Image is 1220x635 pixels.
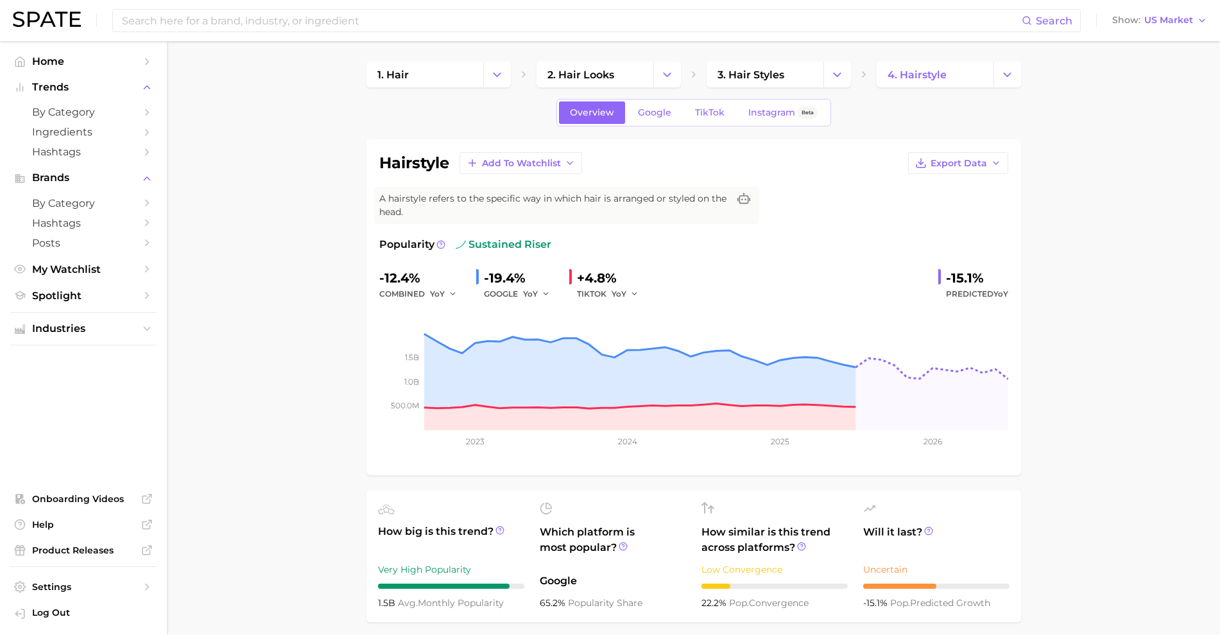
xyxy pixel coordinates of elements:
span: Posts [32,237,135,249]
div: 9 / 10 [378,584,524,589]
a: Home [10,51,157,71]
input: Search here for a brand, industry, or ingredient [121,10,1022,31]
div: 2 / 10 [701,584,848,589]
span: How similar is this trend across platforms? [701,525,848,555]
a: Settings [10,577,157,596]
button: ShowUS Market [1109,12,1210,29]
span: Onboarding Videos [32,493,135,505]
div: -19.4% [484,268,559,288]
img: SPATE [13,12,81,27]
a: TikTok [684,101,735,124]
span: Search [1036,15,1072,27]
button: Brands [10,168,157,187]
div: TIKTOK [577,286,648,302]
button: Change Category [653,62,681,87]
span: Ingredients [32,126,135,138]
span: Overview [570,107,614,118]
span: Industries [32,323,135,335]
tspan: 2026 [923,437,941,446]
span: Add to Watchlist [482,158,561,169]
button: Change Category [993,62,1021,87]
button: Trends [10,78,157,97]
a: InstagramBeta [737,101,829,124]
button: Change Category [483,62,511,87]
div: combined [379,286,466,302]
span: Google [638,107,671,118]
span: Show [1112,17,1140,24]
button: YoY [612,286,639,302]
span: Brands [32,172,135,184]
span: Help [32,519,135,530]
span: Settings [32,581,135,593]
a: Help [10,515,157,534]
span: Popularity [379,237,434,252]
button: Add to Watchlist [460,152,582,174]
span: A hairstyle refers to the specific way in which hair is arranged or styled on the head. [379,192,728,219]
div: Uncertain [863,562,1010,577]
span: 1.5b [378,597,398,609]
img: sustained riser [456,239,466,250]
a: Hashtags [10,142,157,162]
div: -15.1% [946,268,1008,288]
a: Posts [10,233,157,253]
span: 1. hair [377,69,409,81]
div: 5 / 10 [863,584,1010,589]
span: popularity share [568,597,642,609]
abbr: popularity index [729,597,749,609]
span: YoY [430,288,445,299]
a: Ingredients [10,122,157,142]
a: by Category [10,193,157,213]
a: Google [627,101,682,124]
span: Hashtags [32,217,135,229]
span: YoY [993,289,1008,299]
span: Log Out [32,607,146,618]
span: by Category [32,197,135,209]
abbr: average [398,597,418,609]
span: Predicted [946,286,1008,302]
span: YoY [612,288,626,299]
span: monthly popularity [398,597,504,609]
span: Trends [32,82,135,93]
span: predicted growth [890,597,990,609]
button: YoY [430,286,458,302]
span: 2. hair looks [547,69,614,81]
span: Product Releases [32,544,135,556]
button: YoY [523,286,551,302]
span: 4. hairstyle [888,69,947,81]
span: YoY [523,288,538,299]
div: Very High Popularity [378,562,524,577]
a: Spotlight [10,286,157,306]
span: 22.2% [701,597,729,609]
span: Spotlight [32,290,135,302]
span: Google [540,573,686,589]
div: Low Convergence [701,562,848,577]
a: Overview [559,101,625,124]
span: My Watchlist [32,263,135,275]
div: GOOGLE [484,286,559,302]
tspan: 2023 [465,437,484,446]
span: How big is this trend? [378,524,524,555]
div: -12.4% [379,268,466,288]
h1: hairstyle [379,155,449,171]
span: 3. hair styles [717,69,784,81]
a: Log out. Currently logged in with e-mail marmoren@estee.com. [10,603,157,625]
span: by Category [32,106,135,118]
span: Export Data [931,158,987,169]
span: Hashtags [32,146,135,158]
tspan: 2024 [617,437,637,446]
span: Will it last? [863,525,1010,555]
span: Home [32,55,135,67]
button: Industries [10,319,157,338]
span: Beta [802,107,814,118]
a: Product Releases [10,541,157,560]
abbr: popularity index [890,597,910,609]
span: 65.2% [540,597,568,609]
span: sustained riser [456,237,551,252]
span: US Market [1144,17,1193,24]
tspan: 2025 [771,437,789,446]
button: Export Data [908,152,1008,174]
a: by Category [10,102,157,122]
a: My Watchlist [10,259,157,279]
a: 2. hair looks [537,62,653,87]
a: Onboarding Videos [10,489,157,509]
